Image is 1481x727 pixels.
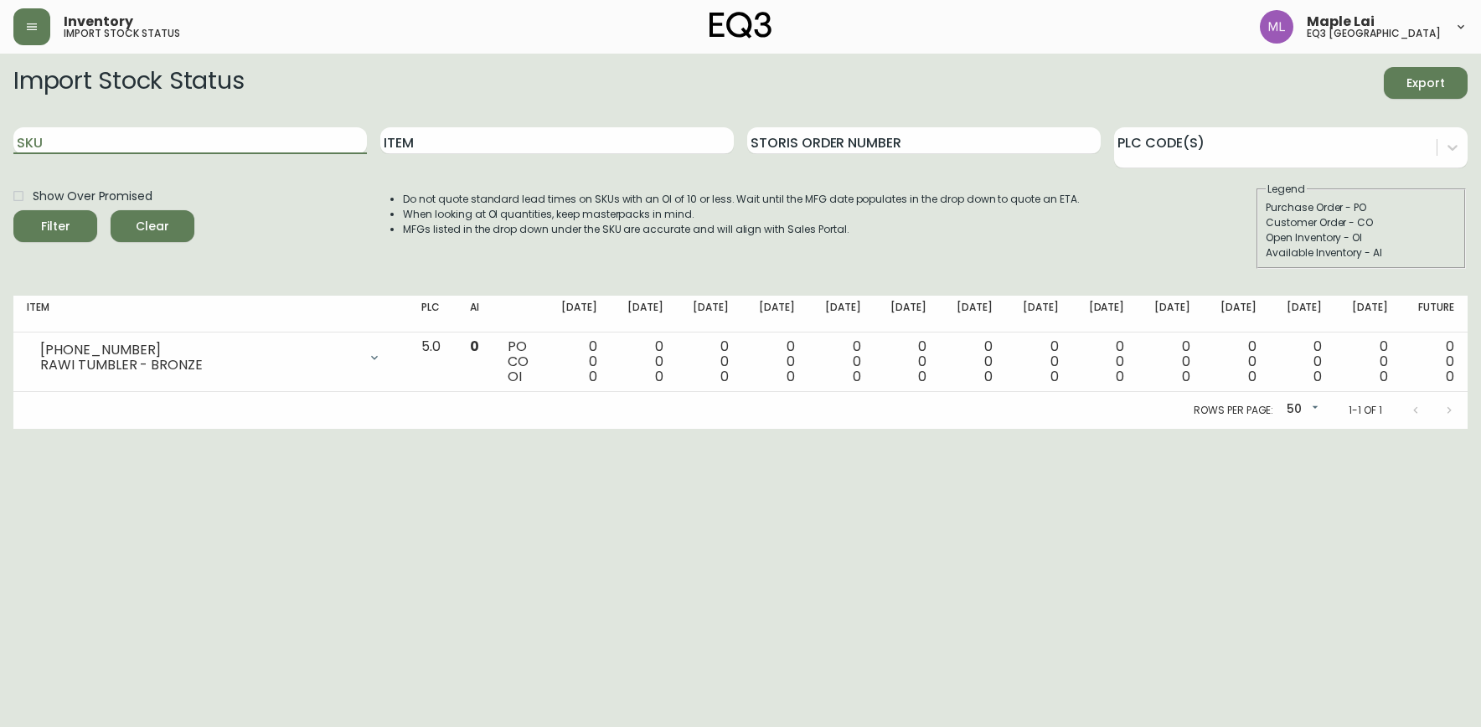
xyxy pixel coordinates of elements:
[1446,367,1454,386] span: 0
[1401,296,1468,333] th: Future
[470,337,479,356] span: 0
[624,339,663,384] div: 0 0
[589,367,597,386] span: 0
[611,296,677,333] th: [DATE]
[1384,67,1468,99] button: Export
[40,358,358,373] div: RAWI TUMBLER - BRONZE
[457,296,494,333] th: AI
[1204,296,1270,333] th: [DATE]
[1116,367,1124,386] span: 0
[1217,339,1257,384] div: 0 0
[64,28,180,39] h5: import stock status
[1397,73,1454,94] span: Export
[1335,296,1401,333] th: [DATE]
[40,343,358,358] div: [PHONE_NUMBER]
[508,339,531,384] div: PO CO
[1266,215,1457,230] div: Customer Order - CO
[508,367,522,386] span: OI
[64,15,133,28] span: Inventory
[1270,296,1336,333] th: [DATE]
[984,367,993,386] span: 0
[756,339,795,384] div: 0 0
[124,216,181,237] span: Clear
[1248,367,1257,386] span: 0
[1138,296,1204,333] th: [DATE]
[1266,245,1457,260] div: Available Inventory - AI
[875,296,941,333] th: [DATE]
[1050,367,1059,386] span: 0
[408,333,457,392] td: 5.0
[918,367,926,386] span: 0
[33,188,152,205] span: Show Over Promised
[403,222,1080,237] li: MFGs listed in the drop down under the SKU are accurate and will align with Sales Portal.
[1072,296,1138,333] th: [DATE]
[853,367,861,386] span: 0
[403,207,1080,222] li: When looking at OI quantities, keep masterpacks in mind.
[742,296,808,333] th: [DATE]
[1266,200,1457,215] div: Purchase Order - PO
[403,192,1080,207] li: Do not quote standard lead times on SKUs with an OI of 10 or less. Wait until the MFG date popula...
[1266,230,1457,245] div: Open Inventory - OI
[1182,367,1190,386] span: 0
[1349,339,1388,384] div: 0 0
[1349,403,1382,418] p: 1-1 of 1
[1313,367,1322,386] span: 0
[787,367,795,386] span: 0
[1380,367,1388,386] span: 0
[690,339,730,384] div: 0 0
[720,367,729,386] span: 0
[111,210,194,242] button: Clear
[1307,15,1375,28] span: Maple Lai
[677,296,743,333] th: [DATE]
[1019,339,1059,384] div: 0 0
[808,296,875,333] th: [DATE]
[710,12,771,39] img: logo
[1415,339,1454,384] div: 0 0
[1307,28,1441,39] h5: eq3 [GEOGRAPHIC_DATA]
[1283,339,1323,384] div: 0 0
[13,67,244,99] h2: Import Stock Status
[1006,296,1072,333] th: [DATE]
[940,296,1006,333] th: [DATE]
[558,339,597,384] div: 0 0
[1280,396,1322,424] div: 50
[1266,182,1307,197] legend: Legend
[1086,339,1125,384] div: 0 0
[1194,403,1273,418] p: Rows per page:
[13,210,97,242] button: Filter
[822,339,861,384] div: 0 0
[888,339,927,384] div: 0 0
[13,296,408,333] th: Item
[27,339,395,376] div: [PHONE_NUMBER]RAWI TUMBLER - BRONZE
[953,339,993,384] div: 0 0
[655,367,663,386] span: 0
[1151,339,1190,384] div: 0 0
[544,296,611,333] th: [DATE]
[1260,10,1293,44] img: 61e28cffcf8cc9f4e300d877dd684943
[408,296,457,333] th: PLC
